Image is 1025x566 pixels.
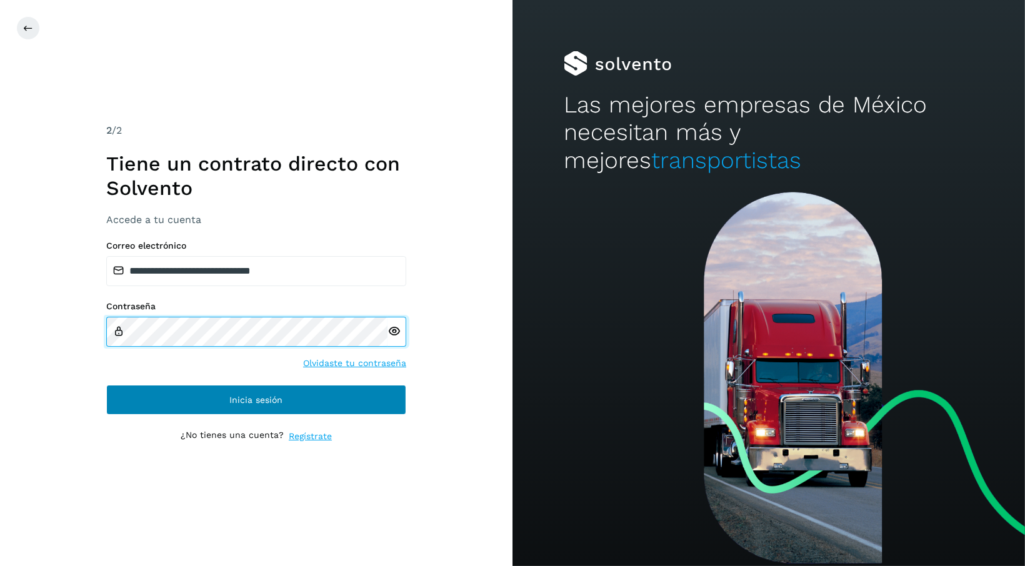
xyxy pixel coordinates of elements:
span: Inicia sesión [230,395,283,404]
div: /2 [106,123,406,138]
p: ¿No tienes una cuenta? [181,430,284,443]
label: Contraseña [106,301,406,312]
span: transportistas [651,147,801,174]
a: Regístrate [289,430,332,443]
button: Inicia sesión [106,385,406,415]
h3: Accede a tu cuenta [106,214,406,226]
label: Correo electrónico [106,241,406,251]
span: 2 [106,124,112,136]
a: Olvidaste tu contraseña [303,357,406,370]
h1: Tiene un contrato directo con Solvento [106,152,406,200]
h2: Las mejores empresas de México necesitan más y mejores [564,91,974,174]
